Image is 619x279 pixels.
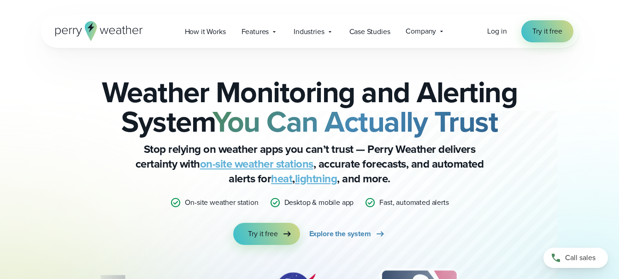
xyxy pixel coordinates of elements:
a: lightning [295,170,337,187]
p: Stop relying on weather apps you can’t trust — Perry Weather delivers certainty with , accurate f... [125,142,494,186]
strong: You Can Actually Trust [212,100,498,143]
span: Explore the system [309,228,371,239]
span: Log in [487,26,507,36]
a: Explore the system [309,223,386,245]
p: Fast, automated alerts [379,197,448,208]
a: Try it free [521,20,573,42]
span: Call sales [565,252,595,263]
a: Case Studies [342,22,398,41]
span: Try it free [248,228,277,239]
span: Company [406,26,436,37]
a: Log in [487,26,507,37]
span: Case Studies [349,26,390,37]
a: on-site weather stations [200,156,313,172]
p: On-site weather station [185,197,258,208]
a: Try it free [233,223,300,245]
span: Try it free [532,26,562,37]
span: Industries [294,26,324,37]
p: Desktop & mobile app [284,197,354,208]
a: Call sales [543,248,608,268]
a: How it Works [177,22,234,41]
h2: Weather Monitoring and Alerting System [87,77,533,136]
span: Features [242,26,269,37]
a: heat [271,170,292,187]
span: How it Works [185,26,226,37]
